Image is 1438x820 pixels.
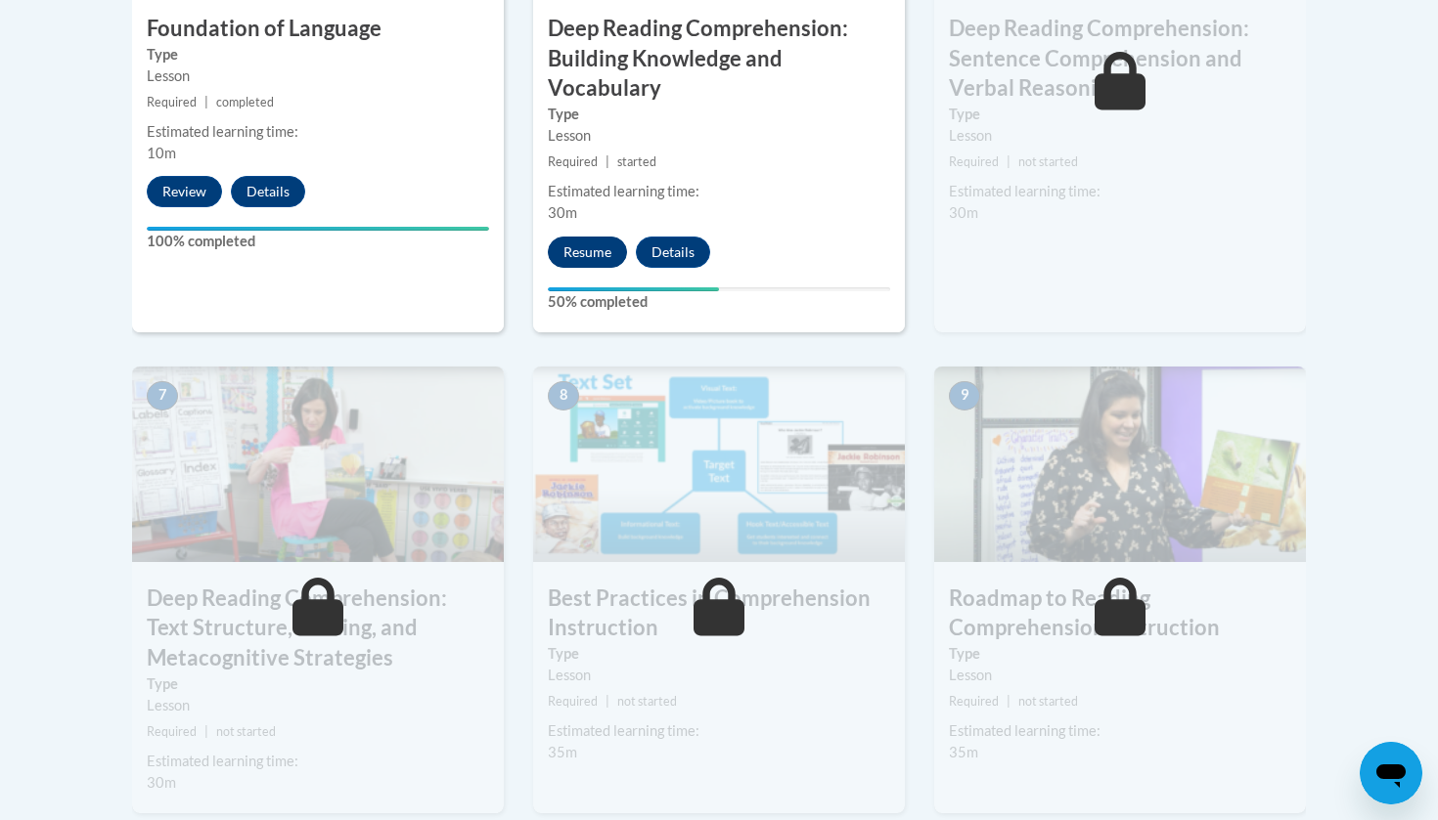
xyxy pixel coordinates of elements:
[617,694,677,709] span: not started
[548,125,890,147] div: Lesson
[548,237,627,268] button: Resume
[1007,694,1011,709] span: |
[204,95,208,109] span: |
[949,154,999,169] span: Required
[147,121,489,143] div: Estimated learning time:
[949,104,1291,125] label: Type
[949,665,1291,686] div: Lesson
[1007,154,1011,169] span: |
[147,381,178,410] span: 7
[949,720,1291,742] div: Estimated learning time:
[147,95,197,109] span: Required
[132,367,504,562] img: Course Image
[548,104,890,125] label: Type
[548,744,577,760] span: 35m
[548,204,577,221] span: 30m
[147,724,197,739] span: Required
[934,14,1306,104] h3: Deep Reading Comprehension: Sentence Comprehension and Verbal Reasoning
[216,724,276,739] span: not started
[548,694,598,709] span: Required
[147,231,489,252] label: 100% completed
[533,14,905,104] h3: Deep Reading Comprehension: Building Knowledge and Vocabulary
[132,14,504,44] h3: Foundation of Language
[617,154,656,169] span: started
[147,227,489,231] div: Your progress
[548,291,890,313] label: 50% completed
[147,44,489,65] label: Type
[548,381,579,410] span: 8
[548,287,719,291] div: Your progress
[548,154,598,169] span: Required
[231,176,305,207] button: Details
[204,724,208,739] span: |
[949,381,980,410] span: 9
[949,694,999,709] span: Required
[147,751,489,772] div: Estimated learning time:
[548,643,890,665] label: Type
[949,204,978,221] span: 30m
[147,695,489,716] div: Lesson
[1018,154,1078,169] span: not started
[533,367,905,562] img: Course Image
[949,643,1291,665] label: Type
[147,176,222,207] button: Review
[147,673,489,695] label: Type
[132,583,504,673] h3: Deep Reading Comprehension: Text Structure, Writing, and Metacognitive Strategies
[147,774,176,791] span: 30m
[934,583,1306,644] h3: Roadmap to Reading Comprehension Instruction
[548,720,890,742] div: Estimated learning time:
[934,367,1306,562] img: Course Image
[636,237,710,268] button: Details
[147,65,489,87] div: Lesson
[949,181,1291,202] div: Estimated learning time:
[949,125,1291,147] div: Lesson
[548,665,890,686] div: Lesson
[533,583,905,644] h3: Best Practices in Comprehension Instruction
[147,145,176,161] span: 10m
[606,154,609,169] span: |
[1018,694,1078,709] span: not started
[606,694,609,709] span: |
[216,95,274,109] span: completed
[949,744,978,760] span: 35m
[548,181,890,202] div: Estimated learning time:
[1360,742,1422,804] iframe: Button to launch messaging window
